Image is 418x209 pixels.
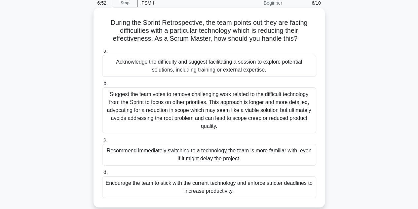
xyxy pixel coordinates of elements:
[101,19,317,43] h5: During the Sprint Retrospective, the team points out they are facing difficulties with a particul...
[102,55,316,77] div: Acknowledge the difficulty and suggest facilitating a session to explore potential solutions, inc...
[103,48,108,54] span: a.
[103,137,107,142] span: c.
[103,169,108,175] span: d.
[102,87,316,133] div: Suggest the team votes to remove challenging work related to the difficult technology from the Sp...
[102,144,316,166] div: Recommend immediately switching to a technology the team is more familiar with, even if it might ...
[102,176,316,198] div: Encourage the team to stick with the current technology and enforce stricter deadlines to increas...
[103,80,108,86] span: b.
